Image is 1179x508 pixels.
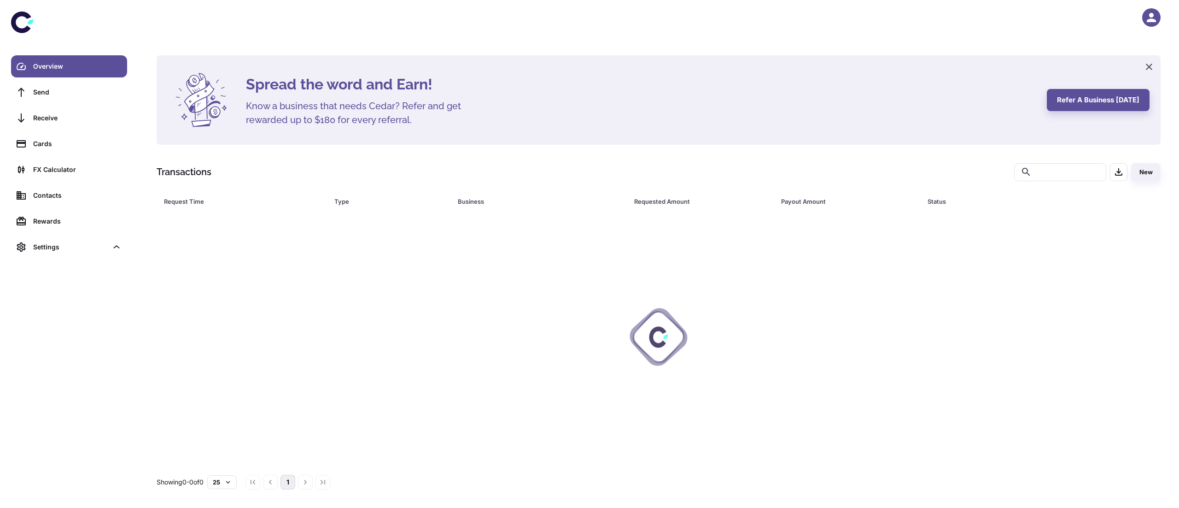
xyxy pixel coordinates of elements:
[33,190,122,201] div: Contacts
[1131,163,1161,181] button: New
[11,184,127,207] a: Contacts
[11,55,127,77] a: Overview
[11,107,127,129] a: Receive
[280,475,295,490] button: page 1
[157,165,211,179] h1: Transactions
[928,195,1122,208] span: Status
[11,159,127,181] a: FX Calculator
[207,475,237,489] button: 25
[928,195,1110,208] div: Status
[246,99,476,127] h5: Know a business that needs Cedar? Refer and get rewarded up to $180 for every referral.
[334,195,447,208] span: Type
[246,73,1036,95] h4: Spread the word and Earn!
[157,477,204,487] p: Showing 0-0 of 0
[164,195,311,208] div: Request Time
[334,195,435,208] div: Type
[33,113,122,123] div: Receive
[11,210,127,232] a: Rewards
[634,195,770,208] span: Requested Amount
[33,165,122,175] div: FX Calculator
[33,242,108,252] div: Settings
[164,195,323,208] span: Request Time
[1047,89,1150,111] button: Refer a business [DATE]
[781,195,917,208] span: Payout Amount
[244,475,332,490] nav: pagination navigation
[781,195,905,208] div: Payout Amount
[33,61,122,71] div: Overview
[33,87,122,97] div: Send
[11,236,127,258] div: Settings
[11,133,127,155] a: Cards
[634,195,758,208] div: Requested Amount
[33,216,122,226] div: Rewards
[11,81,127,103] a: Send
[33,139,122,149] div: Cards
